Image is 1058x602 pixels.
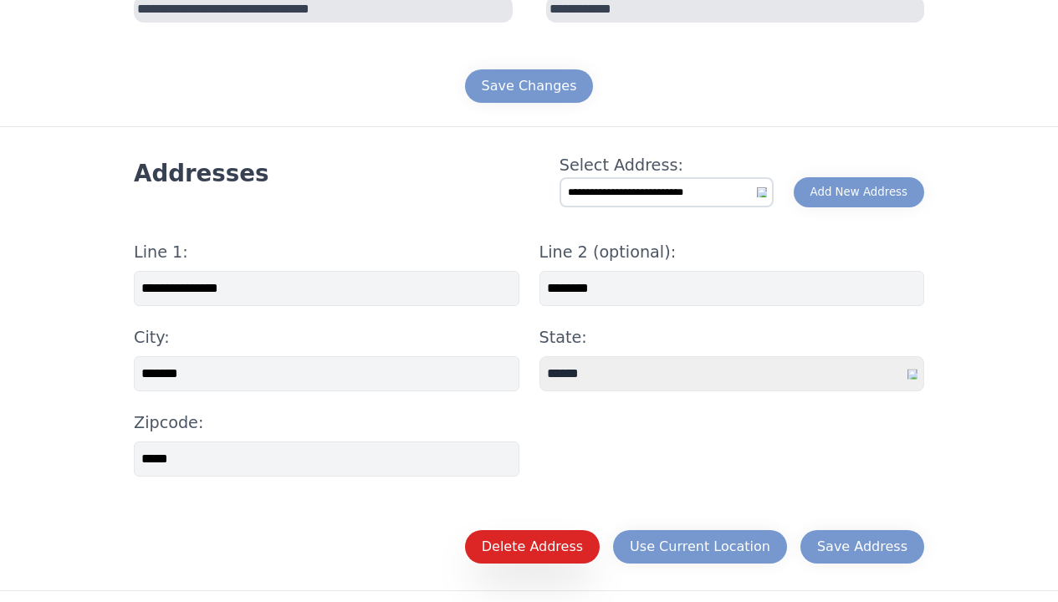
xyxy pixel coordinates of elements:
button: Add New Address [794,177,924,207]
div: Delete Address [482,537,583,557]
button: Delete Address [465,530,600,564]
h3: Addresses [134,159,268,189]
div: Save Changes [482,76,577,96]
h4: Zipcode: [134,411,519,435]
div: Save Address [817,537,907,557]
button: Save Changes [465,69,594,103]
button: Save Address [800,530,924,564]
div: Add New Address [810,184,907,201]
div: Use Current Location [630,537,770,557]
h4: Select Address: [560,154,774,177]
h4: Line 2 (optional): [539,241,925,264]
h4: City: [134,326,519,349]
button: Use Current Location [613,530,787,564]
h4: Line 1: [134,241,519,264]
h4: State: [539,326,925,349]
